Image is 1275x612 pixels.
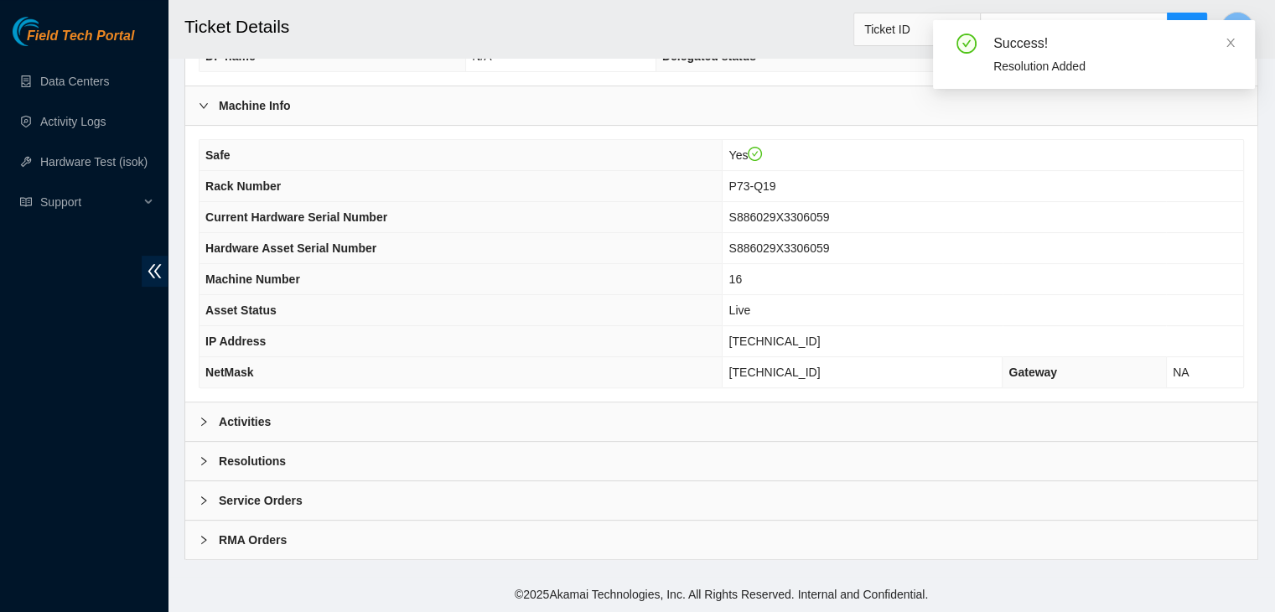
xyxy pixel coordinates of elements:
span: Machine Number [205,272,300,286]
input: Enter text here... [980,13,1168,46]
div: Machine Info [185,86,1257,125]
img: Akamai Technologies [13,17,85,46]
a: Activity Logs [40,115,106,128]
span: NetMask [205,366,254,379]
span: Support [40,185,139,219]
span: read [20,196,32,208]
span: NA [1173,366,1189,379]
footer: © 2025 Akamai Technologies, Inc. All Rights Reserved. Internal and Confidential. [168,577,1275,612]
span: Gateway [1008,366,1057,379]
div: Activities [185,402,1257,441]
b: Machine Info [219,96,291,115]
span: Safe [205,148,231,162]
div: RMA Orders [185,521,1257,559]
b: RMA Orders [219,531,287,549]
span: 16 [728,272,742,286]
span: [TECHNICAL_ID] [728,366,820,379]
span: right [199,101,209,111]
b: Activities [219,412,271,431]
span: Hardware Asset Serial Number [205,241,376,255]
span: right [199,495,209,506]
b: Service Orders [219,491,303,510]
a: Akamai TechnologiesField Tech Portal [13,30,134,52]
span: double-left [142,256,168,287]
span: Rack Number [205,179,281,193]
a: Data Centers [40,75,109,88]
span: check-circle [956,34,977,54]
span: S886029X3306059 [728,210,829,224]
div: Resolutions [185,442,1257,480]
b: Resolutions [219,452,286,470]
div: Resolution Added [993,57,1235,75]
span: right [199,417,209,427]
span: right [199,456,209,466]
span: [TECHNICAL_ID] [728,335,820,348]
button: J [1221,12,1254,45]
span: P73-Q19 [728,179,775,193]
span: Ticket ID [864,17,970,42]
div: Service Orders [185,481,1257,520]
span: J [1234,18,1241,39]
span: Asset Status [205,303,277,317]
span: Yes [728,148,762,162]
button: search [1167,13,1207,46]
span: Current Hardware Serial Number [205,210,387,224]
div: Success! [993,34,1235,54]
span: Field Tech Portal [27,29,134,44]
span: IP Address [205,335,266,348]
span: S886029X3306059 [728,241,829,255]
span: right [199,535,209,545]
a: Hardware Test (isok) [40,155,148,169]
span: Live [728,303,750,317]
span: close [1225,37,1236,49]
span: check-circle [748,147,763,162]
